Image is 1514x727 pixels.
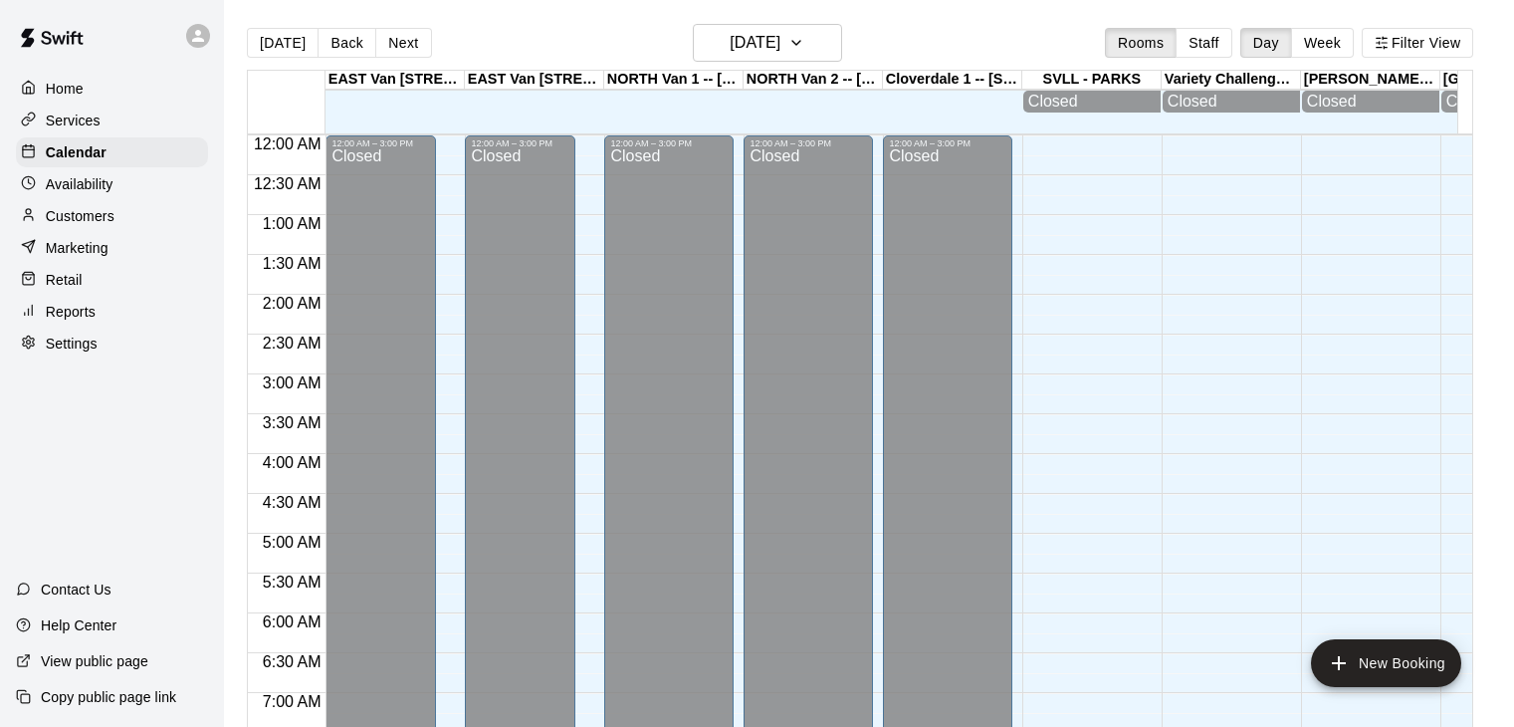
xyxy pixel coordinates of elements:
p: Contact Us [41,580,111,600]
span: 7:00 AM [258,693,326,710]
div: 12:00 AM – 3:00 PM [331,138,430,148]
span: 3:30 AM [258,414,326,431]
p: Help Center [41,615,116,635]
a: Services [16,106,208,135]
button: Staff [1176,28,1232,58]
button: Week [1291,28,1354,58]
div: EAST Van [STREET_ADDRESS] [325,71,465,90]
span: 5:00 AM [258,534,326,551]
p: Copy public page link [41,687,176,707]
p: Calendar [46,142,107,162]
h6: [DATE] [730,29,780,57]
a: Availability [16,169,208,199]
span: 12:00 AM [249,135,326,152]
p: Home [46,79,84,99]
button: Day [1240,28,1292,58]
p: Services [46,111,101,130]
div: Cloverdale 1 -- [STREET_ADDRESS] [883,71,1022,90]
div: Variety Challenger Diamond, [STREET_ADDRESS][PERSON_NAME] [1162,71,1301,90]
div: Closed [1168,93,1295,111]
span: 4:00 AM [258,454,326,471]
span: 6:00 AM [258,613,326,630]
div: Closed [1307,93,1434,111]
button: Filter View [1362,28,1473,58]
button: [DATE] [247,28,319,58]
p: Availability [46,174,113,194]
div: Closed [1028,93,1156,111]
span: 4:30 AM [258,494,326,511]
span: 1:30 AM [258,255,326,272]
p: Customers [46,206,114,226]
div: 12:00 AM – 3:00 PM [889,138,1006,148]
a: Calendar [16,137,208,167]
span: 1:00 AM [258,215,326,232]
span: 2:30 AM [258,335,326,352]
button: [DATE] [693,24,842,62]
div: NORTH Van 2 -- [STREET_ADDRESS] [744,71,883,90]
span: 2:00 AM [258,295,326,312]
a: Home [16,74,208,104]
a: Settings [16,329,208,359]
button: add [1311,639,1461,687]
a: Customers [16,201,208,231]
a: Reports [16,297,208,327]
p: Marketing [46,238,108,258]
button: Rooms [1105,28,1177,58]
p: Settings [46,334,98,354]
div: 12:00 AM – 3:00 PM [471,138,569,148]
span: 5:30 AM [258,574,326,591]
a: Retail [16,265,208,295]
span: 3:00 AM [258,374,326,391]
button: Next [375,28,431,58]
div: EAST Van [STREET_ADDRESS] [465,71,604,90]
p: Reports [46,302,96,322]
a: Marketing [16,233,208,263]
div: SVLL - PARKS [1022,71,1162,90]
span: 12:30 AM [249,175,326,192]
div: [PERSON_NAME] Park - [STREET_ADDRESS] [1301,71,1440,90]
span: 6:30 AM [258,653,326,670]
p: Retail [46,270,83,290]
p: View public page [41,651,148,671]
button: Back [318,28,376,58]
div: 12:00 AM – 3:00 PM [610,138,728,148]
div: NORTH Van 1 -- [STREET_ADDRESS] [604,71,744,90]
div: 12:00 AM – 3:00 PM [750,138,867,148]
